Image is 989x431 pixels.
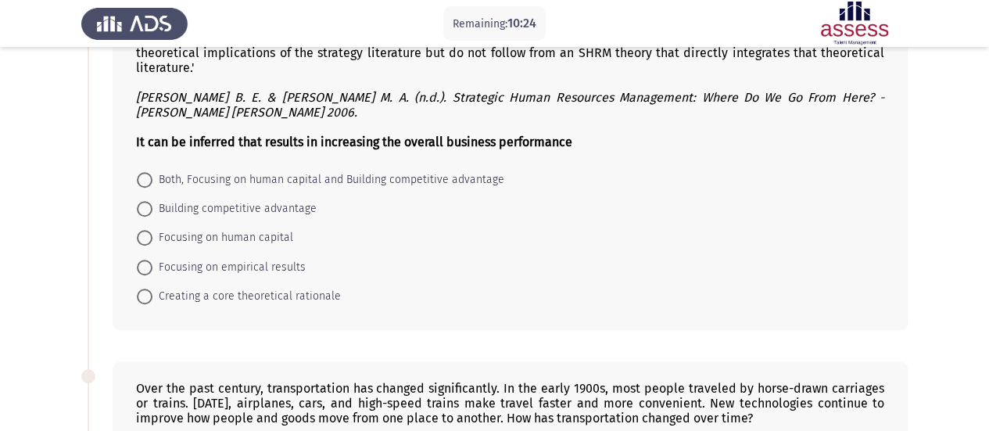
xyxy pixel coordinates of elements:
div: Over the past century, transportation has changed significantly. In the early 1900s, most people ... [136,381,884,426]
span: Both, Focusing on human capital and Building competitive advantage [152,171,504,189]
span: Building competitive advantage [152,199,317,218]
span: 10:24 [507,16,536,31]
p: Remaining: [453,14,536,34]
span: Focusing on empirical results [152,258,306,277]
span: Creating a core theoretical rationale [152,287,341,306]
b: It can be inferred that results in increasing the overall business performance [136,135,572,149]
i: [PERSON_NAME] B. E. & [PERSON_NAME] M. A. (n.d.). Strategic Human Resources Management: Where Do ... [136,90,884,120]
span: Focusing on human capital [152,228,293,247]
img: Assessment logo of ASSESS English Language Assessment (3 Module) (Ba - IB) [801,2,908,45]
img: Assess Talent Management logo [81,2,188,45]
